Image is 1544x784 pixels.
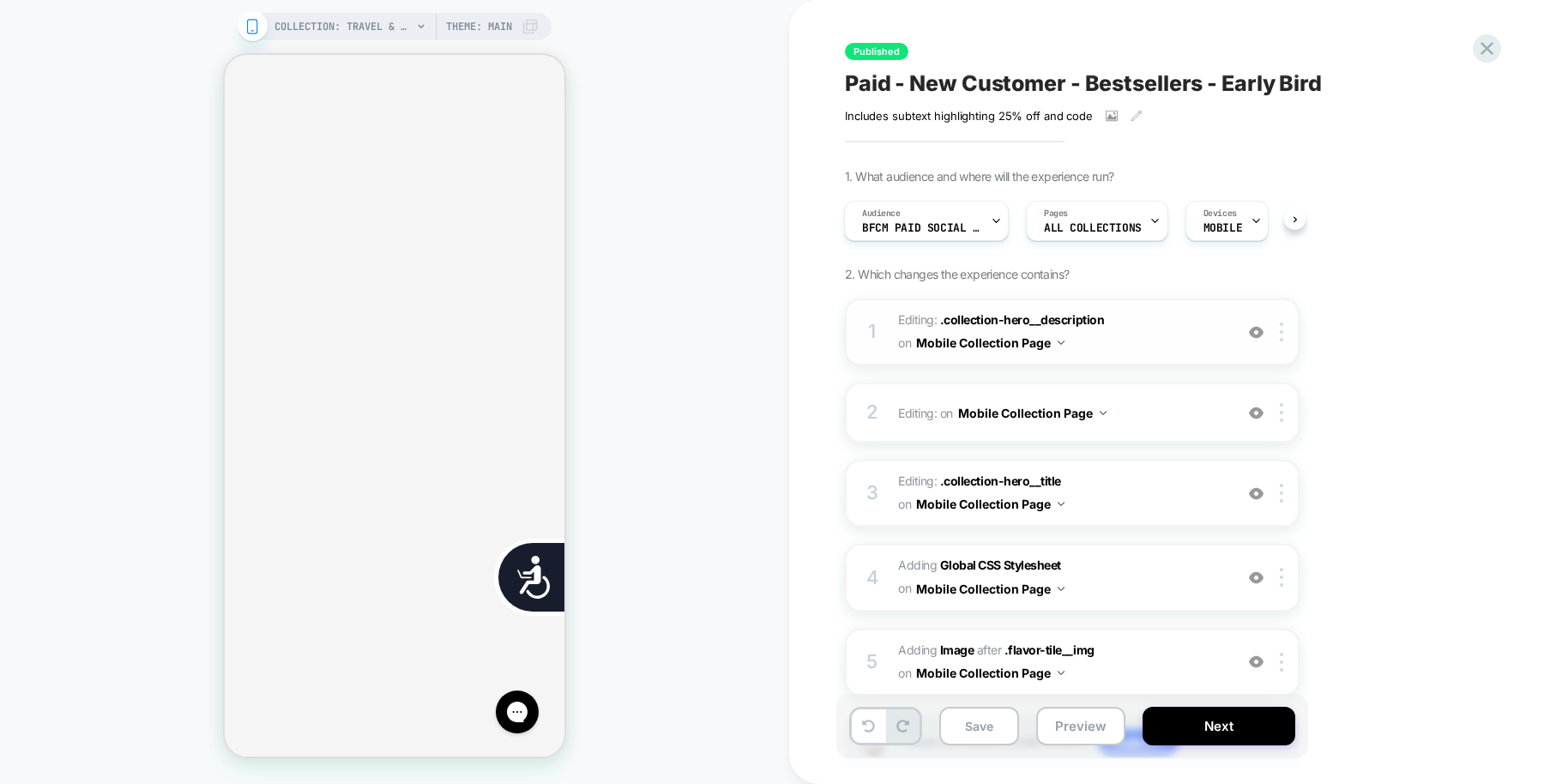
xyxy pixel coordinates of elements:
[1044,208,1068,220] span: Pages
[898,493,911,515] span: on
[940,312,1104,327] span: .collection-hero__description
[1280,568,1283,587] img: close
[898,554,1225,600] span: Adding
[1044,222,1142,234] span: ALL COLLECTIONS
[1203,222,1242,234] span: MOBILE
[274,13,412,40] span: COLLECTION: Travel & Luggage Accessories (Category)
[940,642,974,657] b: Image
[898,642,974,657] span: Adding
[1249,654,1264,669] img: crossed eye
[845,109,1093,123] span: Includes subtext highlighting 25% off and code
[940,473,1061,488] span: .collection-hero__title
[940,558,1061,572] b: Global CSS Stylesheet
[1004,642,1095,657] span: .flavor-tile__img
[939,707,1019,745] button: Save
[1143,707,1295,745] button: Next
[1203,208,1237,220] span: Devices
[898,332,911,353] span: on
[898,309,1225,355] span: Editing :
[1249,570,1264,585] img: crossed eye
[916,576,1065,601] button: Mobile Collection Page
[864,395,881,430] div: 2
[898,470,1225,516] span: Editing :
[1058,502,1065,506] img: down arrow
[262,630,323,684] iframe: Gorgias live chat messenger
[845,43,908,60] span: Published
[898,401,1225,425] span: Editing :
[940,402,953,424] span: on
[977,642,1002,657] span: AFTER
[916,492,1065,516] button: Mobile Collection Page
[1249,486,1264,501] img: crossed eye
[845,169,1113,184] span: 1. What audience and where will the experience run?
[916,330,1065,355] button: Mobile Collection Page
[1280,403,1283,422] img: close
[958,401,1107,425] button: Mobile Collection Page
[864,476,881,510] div: 3
[1280,653,1283,672] img: close
[862,208,901,220] span: Audience
[845,267,1069,281] span: 2. Which changes the experience contains?
[864,645,881,679] div: 5
[1058,671,1065,675] img: down arrow
[898,577,911,599] span: on
[916,660,1065,685] button: Mobile Collection Page
[1058,341,1065,345] img: down arrow
[1100,411,1107,415] img: down arrow
[1280,323,1283,341] img: close
[864,315,881,349] div: 1
[845,70,1322,96] span: Paid - New Customer - Bestsellers - Early Bird
[862,222,982,234] span: BFCM Paid Social EB
[1249,325,1264,340] img: crossed eye
[1249,406,1264,420] img: crossed eye
[864,561,881,595] div: 4
[446,13,512,40] span: Theme: MAIN
[1036,707,1125,745] button: Preview
[1058,587,1065,591] img: down arrow
[898,662,911,684] span: on
[1280,484,1283,503] img: close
